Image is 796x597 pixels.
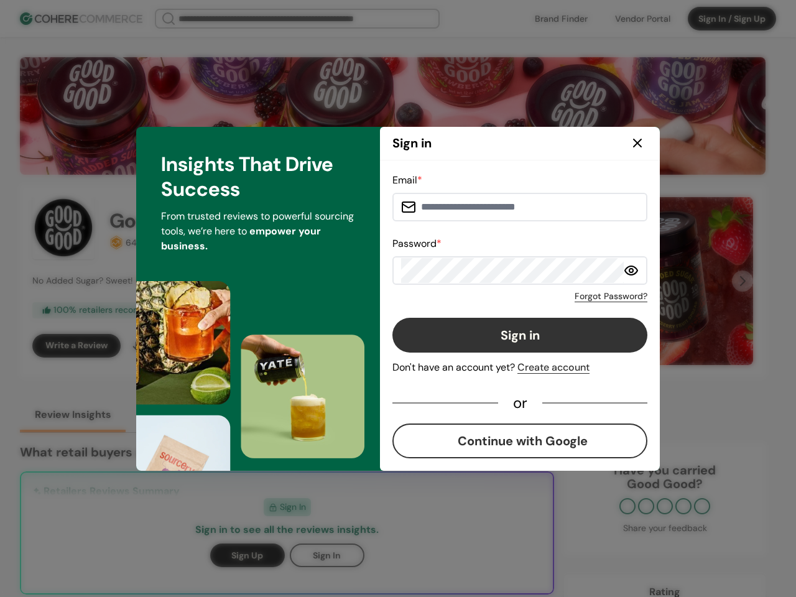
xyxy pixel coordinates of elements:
div: Don't have an account yet? [392,360,647,375]
button: Continue with Google [392,423,647,458]
h2: Sign in [392,134,432,152]
p: From trusted reviews to powerful sourcing tools, we’re here to [161,209,355,254]
button: Sign in [392,318,647,353]
label: Password [392,237,442,250]
div: or [498,397,542,409]
h3: Insights That Drive Success [161,152,355,201]
span: empower your business. [161,224,321,252]
a: Forgot Password? [575,290,647,303]
div: Create account [517,360,590,375]
label: Email [392,174,422,187]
